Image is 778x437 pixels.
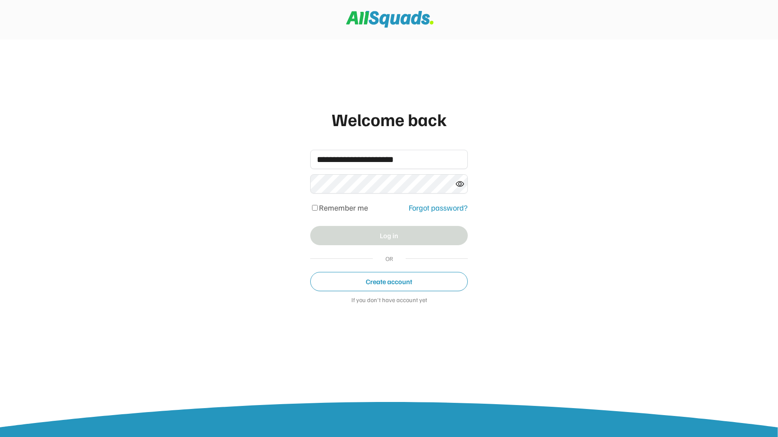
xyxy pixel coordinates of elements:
[310,226,468,245] button: Log in
[310,272,468,291] button: Create account
[382,254,397,263] div: OR
[409,202,468,214] div: Forgot password?
[310,296,468,305] div: If you don't have account yet
[310,106,468,132] div: Welcome back
[346,11,434,28] img: Squad%20Logo.svg
[319,203,368,212] label: Remember me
